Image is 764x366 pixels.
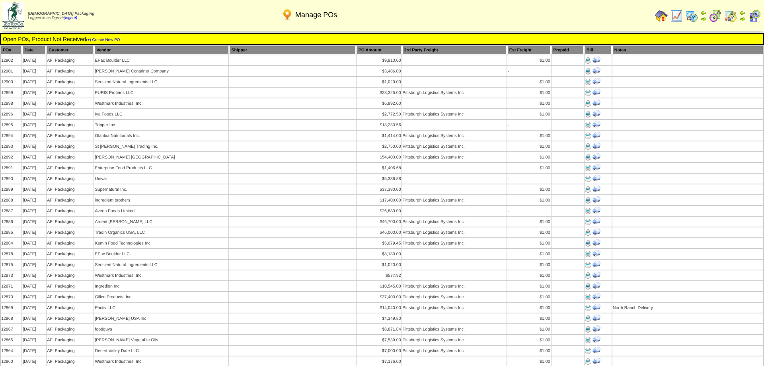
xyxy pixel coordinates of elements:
[357,230,401,235] div: $46,000.00
[552,46,584,55] th: Prepaid
[585,208,591,214] img: Print
[402,141,507,151] td: Pittsburgh Logistics Systems Inc.
[47,195,94,205] td: AFI Packaging
[402,152,507,162] td: Pittsburgh Logistics Systems Inc.
[507,174,551,184] td: -
[64,16,77,20] a: (logout)
[47,46,94,55] th: Customer
[357,133,401,138] div: $1,414.00
[357,348,401,353] div: $7,000.00
[748,10,761,22] img: calendarcustomer.gif
[585,79,591,85] img: Print
[22,303,46,313] td: [DATE]
[22,77,46,87] td: [DATE]
[585,294,591,300] img: Print
[94,184,228,194] td: Supernatural Inc.
[47,109,94,119] td: AFI Packaging
[402,46,507,55] th: 3rd Party Freight
[1,131,21,141] td: 12894
[592,142,600,150] img: Print Receiving Document
[94,77,228,87] td: Sensient Natural Ingredients LLC
[508,90,550,95] div: $1.00
[402,346,507,356] td: Pittsburgh Logistics Systems Inc.
[585,111,591,117] img: Print
[22,141,46,151] td: [DATE]
[1,184,21,194] td: 12889
[357,101,401,106] div: $6,992.00
[592,228,600,236] img: Print Receiving Document
[592,206,600,214] img: Print Receiving Document
[592,260,600,268] img: Print Receiving Document
[508,295,550,299] div: $1.00
[1,46,21,55] th: PO#
[47,206,94,216] td: AFI Packaging
[47,77,94,87] td: AFI Packaging
[592,163,600,171] img: Print Receiving Document
[357,58,401,63] div: $9,910.00
[22,88,46,98] td: [DATE]
[585,165,591,171] img: Print
[357,316,401,321] div: $4,349.80
[508,80,550,84] div: $1.00
[357,359,401,364] div: $7,176.00
[508,241,550,246] div: $1.00
[585,186,591,193] img: Print
[357,262,401,267] div: $1,020.00
[22,313,46,323] td: [DATE]
[357,241,401,246] div: $5,079.45
[22,131,46,141] td: [DATE]
[94,335,228,345] td: [PERSON_NAME] Vegetable Oils
[47,55,94,65] td: AFI Packaging
[281,8,294,21] img: po.png
[585,68,591,74] img: Print
[1,281,21,291] td: 12871
[357,305,401,310] div: $14,040.00
[700,16,707,22] img: arrowright.gif
[402,217,507,227] td: Pittsburgh Logistics Systems Inc.
[508,112,550,117] div: $1.00
[592,346,600,354] img: Print Receiving Document
[94,227,228,237] td: Tradin Organics USA, LLC
[357,155,401,160] div: $54,400.00
[1,66,21,76] td: 12901
[402,131,507,141] td: Pittsburgh Logistics Systems Inc.
[402,292,507,302] td: Pittsburgh Logistics Systems Inc.
[585,348,591,354] img: Print
[1,346,21,356] td: 12864
[1,77,21,87] td: 12900
[592,303,600,311] img: Print Receiving Document
[94,109,228,119] td: Iya Foods LLC
[507,66,551,76] td: -
[508,58,550,63] div: $1.00
[22,324,46,334] td: [DATE]
[592,196,600,204] img: Print Receiving Document
[357,176,401,181] div: $5,336.88
[585,240,591,247] img: Print
[402,281,507,291] td: Pittsburgh Logistics Systems Inc.
[585,229,591,236] img: Print
[47,217,94,227] td: AFI Packaging
[94,217,228,227] td: Ardent [PERSON_NAME] LLC
[508,187,550,192] div: $1.00
[585,154,591,160] img: Print
[1,141,21,151] td: 12893
[22,98,46,108] td: [DATE]
[47,174,94,184] td: AFI Packaging
[22,217,46,227] td: [DATE]
[94,260,228,270] td: Sensient Natural Ingredients LLC
[357,219,401,224] div: $46,700.00
[592,282,600,290] img: Print Receiving Document
[94,46,228,55] th: Vendor
[22,227,46,237] td: [DATE]
[47,249,94,259] td: AFI Packaging
[507,120,551,130] td: -
[592,335,600,343] img: Print Receiving Document
[22,270,46,280] td: [DATE]
[47,313,94,323] td: AFI Packaging
[508,338,550,343] div: $1.00
[22,174,46,184] td: [DATE]
[402,303,507,313] td: Pittsburgh Logistics Systems Inc.
[357,209,401,213] div: $26,880.00
[1,335,21,345] td: 12865
[357,284,401,289] div: $10,545.00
